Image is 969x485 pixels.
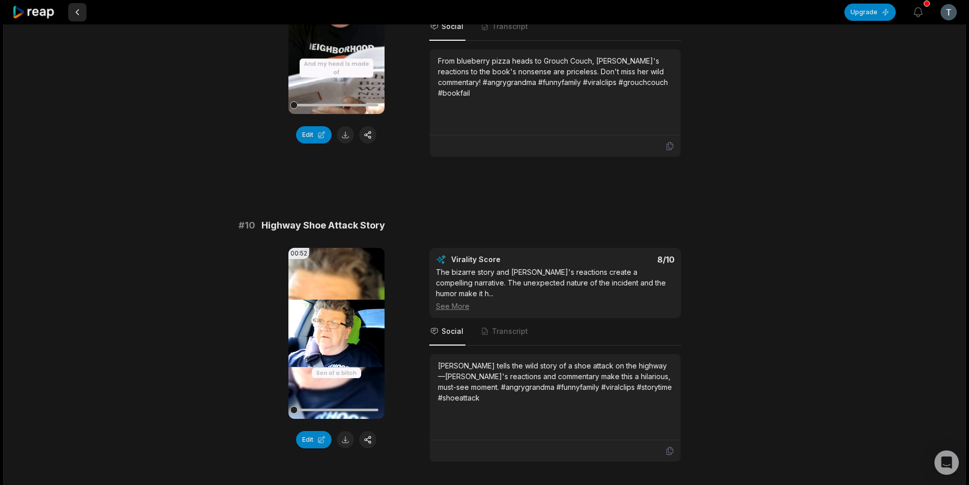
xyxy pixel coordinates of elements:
[934,450,959,475] div: Open Intercom Messenger
[451,254,561,265] div: Virality Score
[261,218,385,233] span: Highway Shoe Attack Story
[492,326,528,336] span: Transcript
[436,267,674,311] div: The bizarre story and [PERSON_NAME]'s reactions create a compelling narrative. The unexpected nat...
[429,318,681,346] nav: Tabs
[442,21,463,32] span: Social
[239,218,255,233] span: # 10
[438,55,672,98] div: From blueberry pizza heads to Grouch Couch, [PERSON_NAME]'s reactions to the book's nonsense are ...
[436,301,674,311] div: See More
[438,360,672,403] div: [PERSON_NAME] tells the wild story of a shoe attack on the highway—[PERSON_NAME]'s reactions and ...
[844,4,896,21] button: Upgrade
[442,326,463,336] span: Social
[296,431,332,448] button: Edit
[492,21,528,32] span: Transcript
[288,248,385,419] video: Your browser does not support mp4 format.
[429,13,681,41] nav: Tabs
[296,126,332,144] button: Edit
[565,254,674,265] div: 8 /10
